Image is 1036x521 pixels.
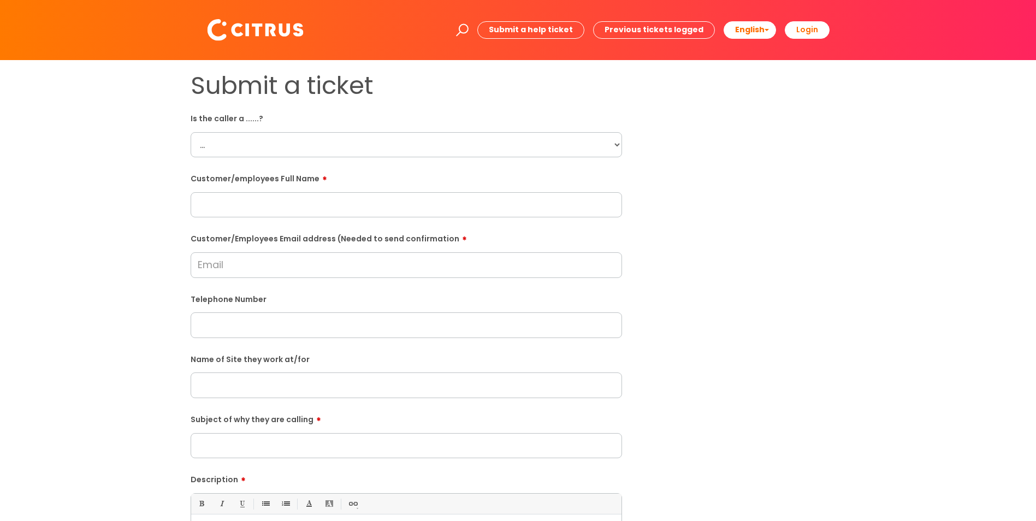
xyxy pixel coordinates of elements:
input: Email [191,252,622,277]
span: English [735,24,765,35]
label: Customer/employees Full Name [191,170,622,183]
label: Is the caller a ......? [191,112,622,123]
label: Customer/Employees Email address (Needed to send confirmation [191,230,622,244]
a: Bold (Ctrl-B) [194,497,208,511]
label: Telephone Number [191,293,622,304]
a: Back Color [322,497,336,511]
a: Font Color [302,497,316,511]
a: Underline(Ctrl-U) [235,497,248,511]
b: Login [796,24,818,35]
a: Italic (Ctrl-I) [215,497,228,511]
label: Subject of why they are calling [191,411,622,424]
label: Name of Site they work at/for [191,353,622,364]
a: 1. Ordered List (Ctrl-Shift-8) [279,497,292,511]
a: Previous tickets logged [593,21,715,38]
label: Description [191,471,622,484]
a: Login [785,21,830,38]
a: Submit a help ticket [477,21,584,38]
a: Link [346,497,359,511]
a: • Unordered List (Ctrl-Shift-7) [258,497,272,511]
h1: Submit a ticket [191,71,622,100]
